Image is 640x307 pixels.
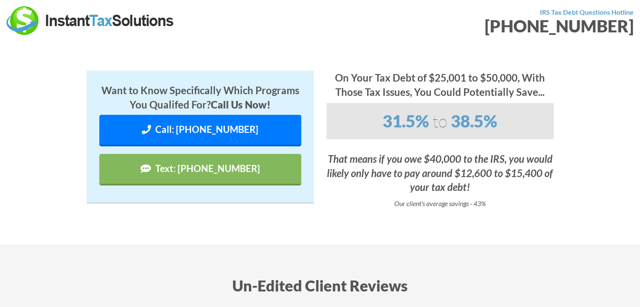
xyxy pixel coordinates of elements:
[6,6,175,35] img: Instant Tax Solutions Logo
[6,16,175,24] a: Instant Tax Solutions Logo
[99,83,301,111] h4: Want to Know Specifically Which Programs You Qualifed For?
[433,111,447,131] span: to
[327,152,554,194] h4: That means if you owe $40,000 to the IRS, you would likely only have to pay around $12,600 to $15...
[327,18,634,34] div: [PHONE_NUMBER]
[540,8,634,16] strong: IRS Tax Debt Questions Hotline
[451,111,497,131] span: 38.5%
[327,71,554,99] h4: On Your Tax Debt of $25,001 to $50,000, With Those Tax Issues, You Could Potentially Save...
[99,115,301,146] a: Call: [PHONE_NUMBER]
[394,199,486,207] i: Our client's average savings - 43%
[382,111,429,131] span: 31.5%
[211,98,271,111] strong: Call Us Now!
[99,154,301,185] a: Text: [PHONE_NUMBER]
